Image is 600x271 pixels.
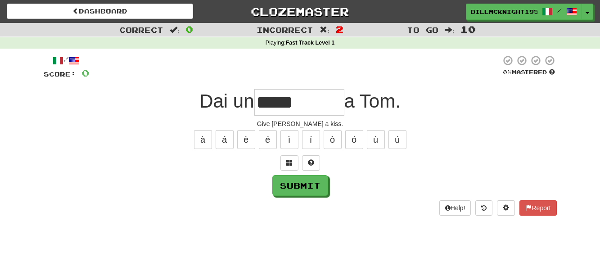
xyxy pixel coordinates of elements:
div: Give [PERSON_NAME] a kiss. [44,119,557,128]
button: í [302,130,320,149]
button: ì [280,130,298,149]
button: Round history (alt+y) [475,200,492,216]
span: a Tom. [344,90,401,112]
button: à [194,130,212,149]
button: Single letter hint - you only get 1 per sentence and score half the points! alt+h [302,155,320,171]
span: / [557,7,562,14]
span: : [445,26,455,34]
span: Incorrect [257,25,313,34]
span: Correct [119,25,163,34]
button: Report [519,200,556,216]
span: 10 [460,24,476,35]
button: Submit [272,175,328,196]
span: Score: [44,70,76,78]
span: billmcknight1953 [471,8,537,16]
span: Dai un [199,90,254,112]
button: Switch sentence to multiple choice alt+p [280,155,298,171]
div: Mastered [501,68,557,77]
span: 0 [185,24,193,35]
button: á [216,130,234,149]
button: ò [324,130,342,149]
span: : [170,26,180,34]
a: Clozemaster [207,4,393,19]
span: To go [407,25,438,34]
span: 0 [81,67,89,78]
button: é [259,130,277,149]
span: 0 % [503,68,512,76]
button: ú [388,130,406,149]
button: ù [367,130,385,149]
div: / [44,55,89,66]
a: Dashboard [7,4,193,19]
a: billmcknight1953 / [466,4,582,20]
button: ó [345,130,363,149]
button: è [237,130,255,149]
span: 2 [336,24,343,35]
button: Help! [439,200,471,216]
strong: Fast Track Level 1 [286,40,335,46]
span: : [320,26,329,34]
